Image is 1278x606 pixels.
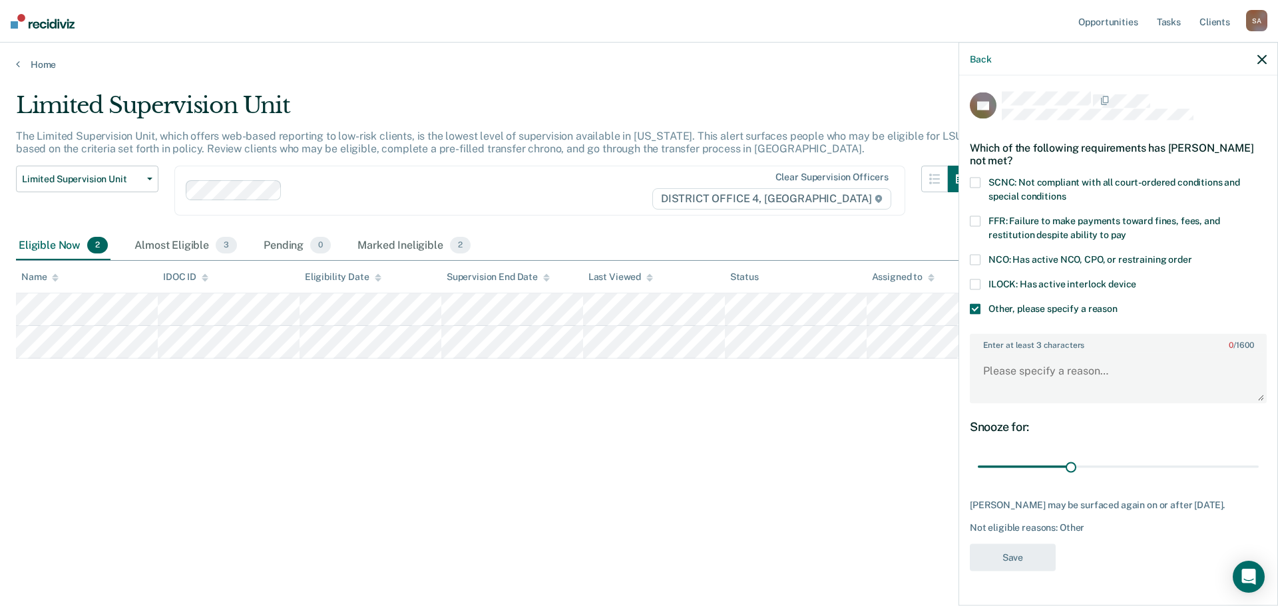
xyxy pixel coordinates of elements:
span: ILOCK: Has active interlock device [988,279,1136,289]
button: Save [970,543,1056,571]
div: Pending [261,231,333,261]
img: Recidiviz [11,14,75,29]
div: Not eligible reasons: Other [970,522,1267,533]
div: Limited Supervision Unit [16,92,974,130]
button: Back [970,53,991,65]
div: [PERSON_NAME] may be surfaced again on or after [DATE]. [970,500,1267,511]
div: IDOC ID [163,271,208,283]
span: FFR: Failure to make payments toward fines, fees, and restitution despite ability to pay [988,216,1220,240]
span: SCNC: Not compliant with all court-ordered conditions and special conditions [988,177,1240,202]
span: Limited Supervision Unit [22,174,142,185]
div: Snooze for: [970,419,1267,434]
span: 0 [1229,341,1233,350]
a: Home [16,59,1262,71]
p: The Limited Supervision Unit, which offers web-based reporting to low-risk clients, is the lowest... [16,130,962,155]
div: Last Viewed [588,271,653,283]
span: DISTRICT OFFICE 4, [GEOGRAPHIC_DATA] [652,188,891,210]
div: Assigned to [872,271,935,283]
span: 0 [310,237,331,254]
div: Marked Ineligible [355,231,473,261]
div: Supervision End Date [447,271,550,283]
span: 2 [87,237,108,254]
div: Name [21,271,59,283]
div: Clear supervision officers [775,172,889,183]
label: Enter at least 3 characters [971,335,1265,350]
span: NCO: Has active NCO, CPO, or restraining order [988,254,1192,265]
div: Status [730,271,759,283]
div: Eligibility Date [305,271,381,283]
span: 2 [450,237,471,254]
div: Open Intercom Messenger [1233,561,1265,593]
div: Which of the following requirements has [PERSON_NAME] not met? [970,130,1267,177]
span: / 1600 [1229,341,1253,350]
span: Other, please specify a reason [988,303,1118,314]
div: Eligible Now [16,231,110,261]
span: 3 [216,237,237,254]
div: Almost Eligible [132,231,240,261]
div: S A [1246,10,1267,31]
